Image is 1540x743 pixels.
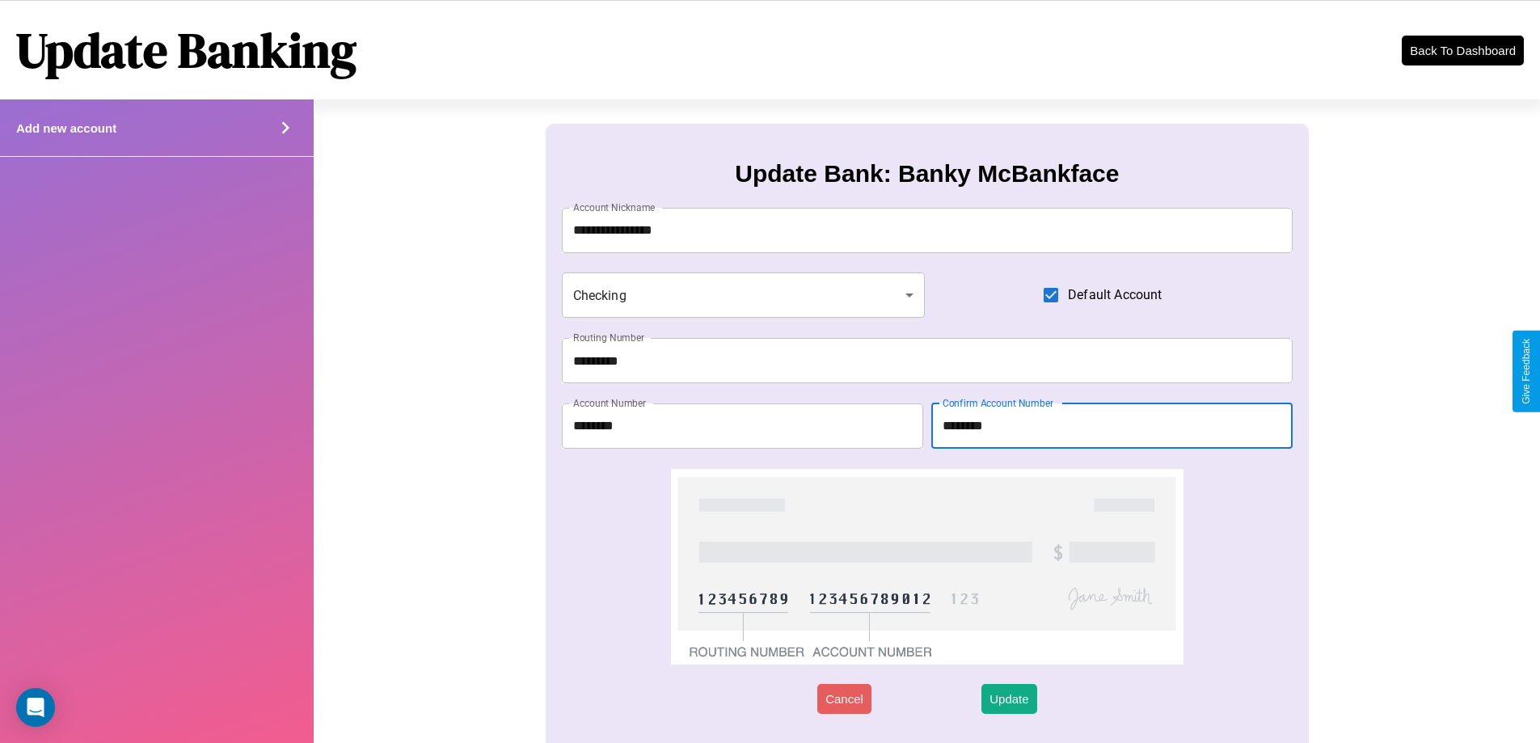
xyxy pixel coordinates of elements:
h4: Add new account [16,121,116,135]
label: Account Number [573,396,646,410]
div: Checking [562,272,926,318]
button: Back To Dashboard [1402,36,1524,65]
button: Update [981,684,1036,714]
div: Open Intercom Messenger [16,688,55,727]
label: Routing Number [573,331,644,344]
button: Cancel [817,684,871,714]
h3: Update Bank: Banky McBankface [735,160,1119,188]
span: Default Account [1068,285,1162,305]
h1: Update Banking [16,17,357,83]
img: check [671,469,1183,665]
div: Give Feedback [1521,339,1532,404]
label: Account Nickname [573,201,656,214]
label: Confirm Account Number [943,396,1053,410]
